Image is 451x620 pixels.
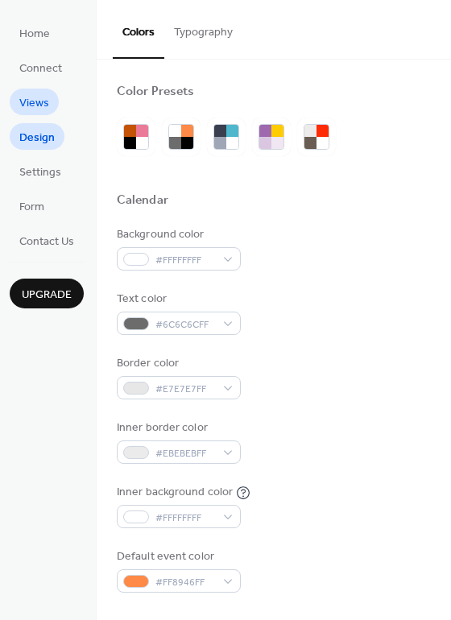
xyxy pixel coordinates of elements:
span: #6C6C6CFF [155,316,215,333]
span: Views [19,95,49,112]
a: Form [10,192,54,219]
div: Border color [117,355,238,372]
span: #FFFFFFFF [155,510,215,527]
div: Default event color [117,548,238,565]
a: Views [10,89,59,115]
span: Home [19,26,50,43]
div: Inner background color [117,484,233,501]
a: Settings [10,158,71,184]
span: #EBEBEBFF [155,445,215,462]
span: #E7E7E7FF [155,381,215,398]
a: Home [10,19,60,46]
div: Calendar [117,192,168,209]
span: Settings [19,164,61,181]
div: Inner border color [117,420,238,436]
a: Contact Us [10,227,84,254]
span: Upgrade [22,287,72,304]
span: Contact Us [19,234,74,250]
span: Design [19,130,55,147]
span: Connect [19,60,62,77]
div: Background color [117,226,238,243]
button: Upgrade [10,279,84,308]
span: Form [19,199,44,216]
span: #FFFFFFFF [155,252,215,269]
div: Color Presets [117,84,194,101]
a: Connect [10,54,72,81]
a: Design [10,123,64,150]
span: #FF8946FF [155,574,215,591]
div: Text color [117,291,238,308]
